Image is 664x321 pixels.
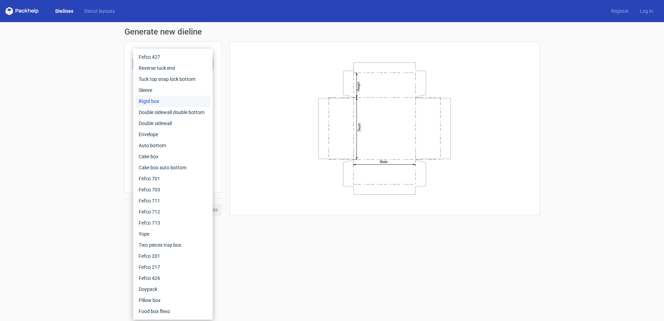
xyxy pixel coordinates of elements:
div: Fefco 703 [136,184,210,195]
a: Log in [634,8,658,15]
div: Cake box auto bottom [136,162,210,173]
div: Yope [136,228,210,239]
div: Sleeve [136,85,210,96]
div: Fefco 217 [136,262,210,273]
div: Cake box [136,151,210,162]
div: Fefco 711 [136,195,210,206]
div: Fefco 713 [136,217,210,228]
text: Height [357,82,360,91]
div: Fefco 427 [136,51,210,63]
div: Doypack [136,284,210,295]
div: Fefco 701 [136,173,210,184]
div: Rigid box [136,96,210,107]
div: Reverse tuck end [136,63,210,74]
a: Diecut layouts [79,8,120,15]
div: Two pieces tray box [136,239,210,251]
a: Dielines [50,8,79,15]
div: Food box flexo [136,306,210,317]
text: Width [380,160,388,164]
div: Envelope [136,129,210,140]
div: Double sidewall [136,118,210,129]
div: Fefco 712 [136,206,210,217]
div: Tuck top snap lock bottom [136,74,210,85]
div: Fefco 201 [136,251,210,262]
div: Pillow box [136,295,210,306]
a: Register [606,8,634,15]
h1: Generate new dieline [124,28,539,36]
div: Double sidewall double bottom [136,107,210,118]
text: Depth [357,123,361,131]
div: Fefco 426 [136,273,210,284]
div: Auto bottom [136,140,210,151]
